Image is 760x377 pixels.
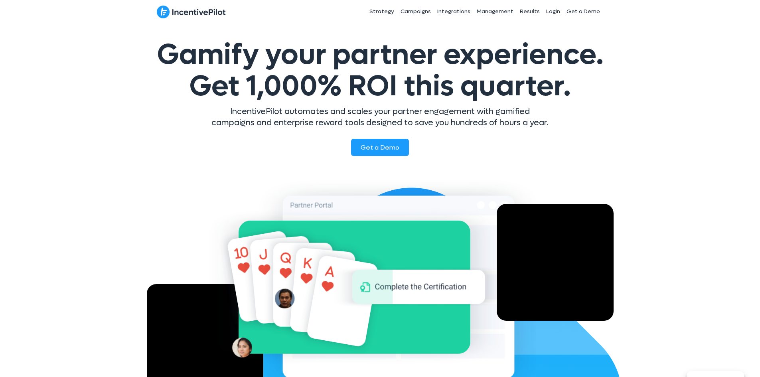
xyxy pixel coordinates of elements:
a: Get a Demo [351,139,409,156]
a: Strategy [366,2,397,22]
a: Results [517,2,543,22]
a: Get a Demo [563,2,603,22]
span: Get 1,000% ROI this quarter. [189,67,571,105]
a: Campaigns [397,2,434,22]
span: Gamify your partner experience. [157,36,604,105]
div: Video Player [497,204,614,321]
span: Get a Demo [361,143,399,152]
img: IncentivePilot [157,5,226,19]
nav: Header Menu [312,2,604,22]
a: Login [543,2,563,22]
a: Integrations [434,2,474,22]
a: Management [474,2,517,22]
p: IncentivePilot automates and scales your partner engagement with gamified campaigns and enterpris... [211,106,550,128]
